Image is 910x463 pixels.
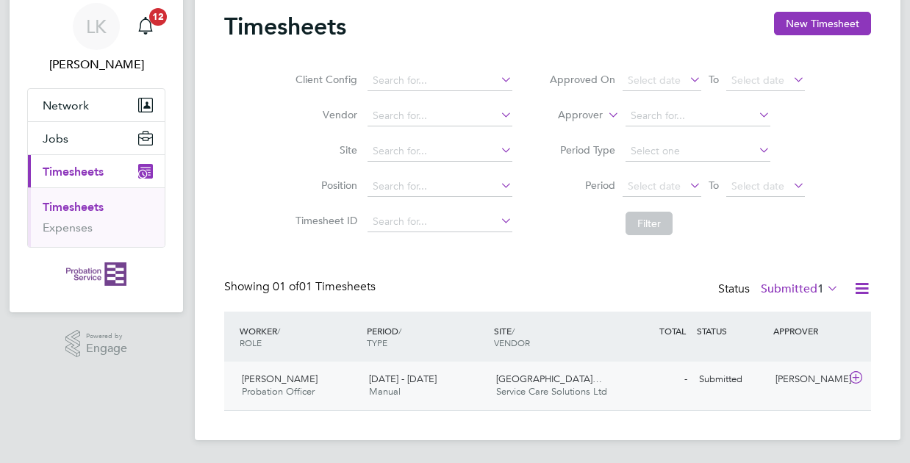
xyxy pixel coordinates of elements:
[28,89,165,121] button: Network
[693,317,770,344] div: STATUS
[240,337,262,348] span: ROLE
[27,56,165,73] span: Lisa Kay
[369,385,401,398] span: Manual
[277,325,280,337] span: /
[27,3,165,73] a: LK[PERSON_NAME]
[693,367,770,392] div: Submitted
[368,141,512,162] input: Search for...
[549,143,615,157] label: Period Type
[628,179,681,193] span: Select date
[537,108,603,123] label: Approver
[363,317,490,356] div: PERIOD
[149,8,167,26] span: 12
[731,73,784,87] span: Select date
[291,108,357,121] label: Vendor
[549,73,615,86] label: Approved On
[291,214,357,227] label: Timesheet ID
[626,212,673,235] button: Filter
[43,132,68,146] span: Jobs
[494,337,530,348] span: VENDOR
[626,141,770,162] input: Select one
[367,337,387,348] span: TYPE
[27,262,165,286] a: Go to home page
[817,281,824,296] span: 1
[43,165,104,179] span: Timesheets
[28,187,165,247] div: Timesheets
[86,330,127,342] span: Powered by
[273,279,299,294] span: 01 of
[549,179,615,192] label: Period
[43,98,89,112] span: Network
[704,176,723,195] span: To
[28,122,165,154] button: Jobs
[43,200,104,214] a: Timesheets
[242,385,315,398] span: Probation Officer
[291,179,357,192] label: Position
[369,373,437,385] span: [DATE] - [DATE]
[731,179,784,193] span: Select date
[368,71,512,91] input: Search for...
[512,325,515,337] span: /
[236,317,363,356] div: WORKER
[496,373,602,385] span: [GEOGRAPHIC_DATA]…
[273,279,376,294] span: 01 Timesheets
[617,367,693,392] div: -
[291,143,357,157] label: Site
[761,281,839,296] label: Submitted
[28,155,165,187] button: Timesheets
[626,106,770,126] input: Search for...
[628,73,681,87] span: Select date
[490,317,617,356] div: SITE
[291,73,357,86] label: Client Config
[224,279,379,295] div: Showing
[131,3,160,50] a: 12
[368,106,512,126] input: Search for...
[496,385,607,398] span: Service Care Solutions Ltd
[718,279,842,300] div: Status
[224,12,346,41] h2: Timesheets
[66,262,126,286] img: probationservice-logo-retina.png
[368,212,512,232] input: Search for...
[770,367,846,392] div: [PERSON_NAME]
[43,220,93,234] a: Expenses
[86,342,127,355] span: Engage
[704,70,723,89] span: To
[368,176,512,197] input: Search for...
[65,330,128,358] a: Powered byEngage
[770,317,846,344] div: APPROVER
[86,17,107,36] span: LK
[774,12,871,35] button: New Timesheet
[398,325,401,337] span: /
[659,325,686,337] span: TOTAL
[242,373,318,385] span: [PERSON_NAME]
